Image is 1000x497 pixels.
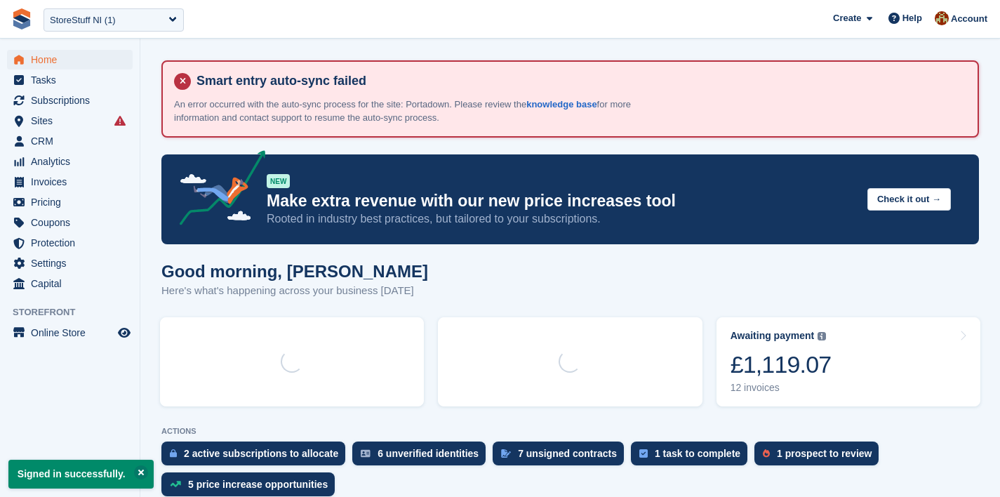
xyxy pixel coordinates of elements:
[763,449,770,458] img: prospect-51fa495bee0391a8d652442698ab0144808aea92771e9ea1ae160a38d050c398.svg
[716,317,980,406] a: Awaiting payment £1,119.07 12 invoices
[267,191,856,211] p: Make extra revenue with our new price increases tool
[818,332,826,340] img: icon-info-grey-7440780725fd019a000dd9b08b2336e03edf1995a4989e88bcd33f0948082b44.svg
[114,115,126,126] i: Smart entry sync failures have occurred
[161,442,352,472] a: 2 active subscriptions to allocate
[31,192,115,212] span: Pricing
[161,427,979,436] p: ACTIONS
[526,99,596,110] a: knowledge base
[31,152,115,171] span: Analytics
[7,192,133,212] a: menu
[31,91,115,110] span: Subscriptions
[161,262,428,281] h1: Good morning, [PERSON_NAME]
[7,253,133,273] a: menu
[161,283,428,299] p: Here's what's happening across your business [DATE]
[493,442,631,472] a: 7 unsigned contracts
[867,188,951,211] button: Check it out →
[639,449,648,458] img: task-75834270c22a3079a89374b754ae025e5fb1db73e45f91037f5363f120a921f8.svg
[7,213,133,232] a: menu
[352,442,493,472] a: 6 unverified identities
[7,274,133,293] a: menu
[31,131,115,151] span: CRM
[31,253,115,273] span: Settings
[31,323,115,343] span: Online Store
[501,449,511,458] img: contract_signature_icon-13c848040528278c33f63329250d36e43548de30e8caae1d1a13099fd9432cc5.svg
[518,448,617,459] div: 7 unsigned contracts
[13,305,140,319] span: Storefront
[11,8,32,29] img: stora-icon-8386f47178a22dfd0bd8f6a31ec36ba5ce8667c1dd55bd0f319d3a0aa187defe.svg
[731,382,832,394] div: 12 invoices
[31,233,115,253] span: Protection
[31,274,115,293] span: Capital
[168,150,266,230] img: price-adjustments-announcement-icon-8257ccfd72463d97f412b2fc003d46551f7dbcb40ab6d574587a9cd5c0d94...
[7,323,133,343] a: menu
[31,70,115,90] span: Tasks
[902,11,922,25] span: Help
[184,448,338,459] div: 2 active subscriptions to allocate
[8,460,154,489] p: Signed in successfully.
[631,442,754,472] a: 1 task to complete
[31,111,115,131] span: Sites
[7,50,133,69] a: menu
[170,449,177,458] img: active_subscription_to_allocate_icon-d502201f5373d7db506a760aba3b589e785aa758c864c3986d89f69b8ff3...
[191,73,966,89] h4: Smart entry auto-sync failed
[7,152,133,171] a: menu
[655,448,740,459] div: 1 task to complete
[378,448,479,459] div: 6 unverified identities
[7,91,133,110] a: menu
[7,131,133,151] a: menu
[951,12,987,26] span: Account
[188,479,328,490] div: 5 price increase opportunities
[777,448,872,459] div: 1 prospect to review
[267,174,290,188] div: NEW
[31,213,115,232] span: Coupons
[116,324,133,341] a: Preview store
[7,172,133,192] a: menu
[7,111,133,131] a: menu
[174,98,665,125] p: An error occurred with the auto-sync process for the site: Portadown. Please review the for more ...
[31,50,115,69] span: Home
[754,442,886,472] a: 1 prospect to review
[7,70,133,90] a: menu
[170,481,181,487] img: price_increase_opportunities-93ffe204e8149a01c8c9dc8f82e8f89637d9d84a8eef4429ea346261dce0b2c0.svg
[7,233,133,253] a: menu
[833,11,861,25] span: Create
[731,350,832,379] div: £1,119.07
[267,211,856,227] p: Rooted in industry best practices, but tailored to your subscriptions.
[31,172,115,192] span: Invoices
[361,449,371,458] img: verify_identity-adf6edd0f0f0b5bbfe63781bf79b02c33cf7c696d77639b501bdc392416b5a36.svg
[50,13,116,27] div: StoreStuff NI (1)
[731,330,815,342] div: Awaiting payment
[935,11,949,25] img: Steven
